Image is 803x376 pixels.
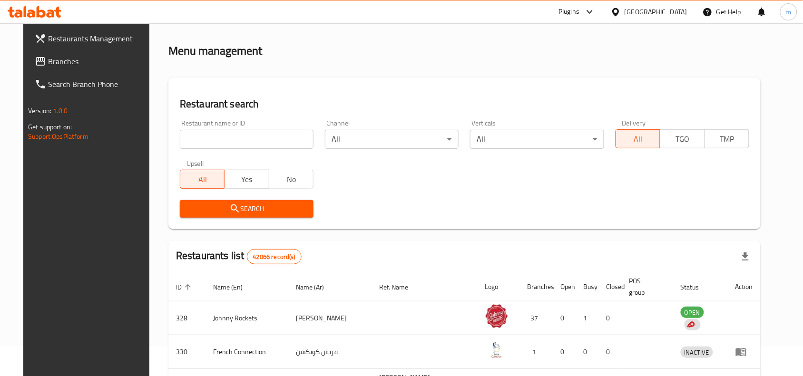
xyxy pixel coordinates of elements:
[168,301,206,335] td: 328
[168,13,199,24] a: Home
[325,130,459,149] div: All
[622,120,646,126] label: Delivery
[289,335,372,369] td: فرنش كونكشن
[180,97,749,111] h2: Restaurant search
[28,105,51,117] span: Version:
[247,252,301,261] span: 42066 record(s)
[705,129,749,148] button: TMP
[28,121,72,133] span: Get support on:
[206,335,289,369] td: French Connection
[53,105,68,117] span: 1.0.0
[27,50,157,73] a: Branches
[186,160,204,167] label: Upsell
[599,301,622,335] td: 0
[485,304,509,328] img: Johnny Rockets
[576,272,599,301] th: Busy
[660,129,705,148] button: TGO
[180,130,313,149] input: Search for restaurant name or ID..
[520,335,553,369] td: 1
[520,301,553,335] td: 37
[176,281,194,293] span: ID
[558,6,579,18] div: Plugins
[228,173,265,186] span: Yes
[681,281,712,293] span: Status
[681,307,704,318] span: OPEN
[786,7,792,17] span: m
[664,132,701,146] span: TGO
[685,319,701,330] div: Indicates that the vendor menu management has been moved to DH Catalog service
[470,130,604,149] div: All
[176,249,302,264] h2: Restaurants list
[296,281,337,293] span: Name (Ar)
[168,335,206,369] td: 330
[180,200,313,218] button: Search
[27,27,157,50] a: Restaurants Management
[616,129,660,148] button: All
[187,203,306,215] span: Search
[48,78,150,90] span: Search Branch Phone
[620,132,656,146] span: All
[728,272,761,301] th: Action
[681,347,713,358] span: INACTIVE
[485,338,509,362] img: French Connection
[48,56,150,67] span: Branches
[599,335,622,369] td: 0
[184,173,221,186] span: All
[629,275,662,298] span: POS group
[210,13,273,24] span: Menu management
[180,170,225,189] button: All
[625,7,687,17] div: [GEOGRAPHIC_DATA]
[168,43,262,58] h2: Menu management
[520,272,553,301] th: Branches
[273,173,310,186] span: No
[28,130,88,143] a: Support.OpsPlatform
[553,272,576,301] th: Open
[477,272,520,301] th: Logo
[206,301,289,335] td: Johnny Rockets
[735,346,753,357] div: Menu
[576,301,599,335] td: 1
[247,249,302,264] div: Total records count
[289,301,372,335] td: [PERSON_NAME]
[686,320,695,329] img: delivery hero logo
[553,335,576,369] td: 0
[709,132,745,146] span: TMP
[48,33,150,44] span: Restaurants Management
[734,245,757,268] div: Export file
[213,281,255,293] span: Name (En)
[27,73,157,96] a: Search Branch Phone
[379,281,421,293] span: Ref. Name
[553,301,576,335] td: 0
[576,335,599,369] td: 0
[599,272,622,301] th: Closed
[203,13,206,24] li: /
[224,170,269,189] button: Yes
[269,170,313,189] button: No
